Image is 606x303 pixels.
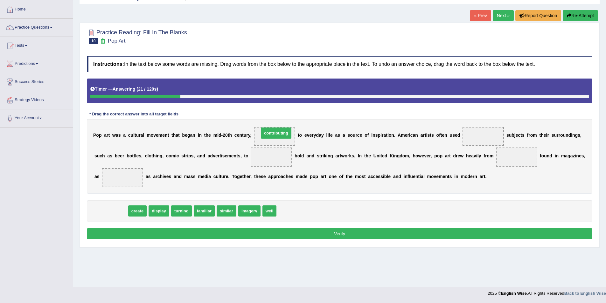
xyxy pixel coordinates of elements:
[453,153,456,158] b: d
[94,153,97,158] b: s
[329,133,330,138] b: f
[357,133,360,138] b: c
[564,291,606,296] strong: Back to English Wise
[156,153,157,158] b: i
[162,153,164,158] b: ,
[421,133,423,138] b: a
[424,153,427,158] b: v
[165,133,168,138] b: n
[148,153,149,158] b: l
[554,133,557,138] b: u
[0,91,73,107] a: Strategy Videos
[422,153,424,158] b: e
[158,133,162,138] b: m
[190,133,192,138] b: a
[558,133,560,138] b: r
[380,133,382,138] b: i
[431,153,432,158] b: ,
[250,133,251,138] b: ,
[323,153,324,158] b: i
[347,153,349,158] b: r
[113,86,136,92] b: Answering
[213,133,217,138] b: m
[330,133,333,138] b: e
[530,133,533,138] b: o
[457,153,460,158] b: e
[219,133,221,138] b: d
[382,153,385,158] b: e
[127,153,129,158] b: b
[544,133,546,138] b: e
[248,133,250,138] b: y
[445,153,448,158] b: a
[397,153,400,158] b: g
[427,153,429,158] b: e
[112,133,116,138] b: w
[515,10,561,21] button: Report Question
[563,133,566,138] b: u
[236,153,238,158] b: t
[192,133,195,138] b: n
[118,133,121,138] b: s
[147,133,150,138] b: m
[169,153,171,158] b: o
[518,133,521,138] b: c
[402,153,405,158] b: o
[371,133,373,138] b: i
[383,133,386,138] b: a
[153,153,156,158] b: h
[225,153,227,158] b: e
[522,133,525,138] b: s
[469,153,471,158] b: e
[182,133,185,138] b: b
[0,55,73,71] a: Predictions
[204,133,206,138] b: t
[343,133,345,138] b: a
[317,153,319,158] b: s
[413,133,415,138] b: a
[514,133,516,138] b: j
[516,133,518,138] b: e
[444,133,447,138] b: n
[563,10,598,21] button: Re-Attempt
[552,133,554,138] b: s
[566,133,568,138] b: n
[99,38,106,44] small: Exam occurring question
[162,133,165,138] b: e
[394,133,395,138] b: .
[407,133,409,138] b: r
[231,153,234,158] b: e
[123,133,126,138] b: a
[145,153,148,158] b: c
[128,133,131,138] b: c
[225,133,228,138] b: 0
[178,133,180,138] b: t
[210,153,213,158] b: d
[93,133,96,138] b: P
[221,133,223,138] b: -
[359,153,362,158] b: n
[261,127,291,139] span: contributing
[108,133,110,138] b: t
[360,133,362,138] b: e
[251,148,292,167] span: Drop target
[571,133,572,138] b: i
[234,153,237,158] b: n
[347,133,350,138] b: s
[239,133,242,138] b: n
[89,38,98,44] span: 10
[312,153,315,158] b: d
[229,133,232,138] b: h
[173,133,176,138] b: h
[157,86,158,92] b: )
[509,133,512,138] b: u
[463,127,504,146] span: Drop target
[345,153,347,158] b: o
[580,133,582,138] b: ,
[310,133,312,138] b: e
[470,10,491,21] a: « Prev
[134,153,135,158] b: t
[377,153,380,158] b: n
[160,153,163,158] b: g
[400,153,402,158] b: d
